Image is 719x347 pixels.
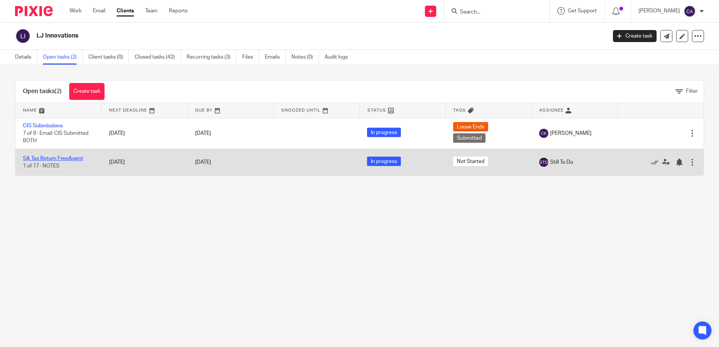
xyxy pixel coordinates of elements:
[169,7,188,15] a: Reports
[550,158,573,166] span: Still To Do
[453,157,488,166] span: Not Started
[539,129,548,138] img: svg%3E
[15,6,53,16] img: Pixie
[453,133,485,143] span: Submitted
[102,149,188,175] td: [DATE]
[684,5,696,17] img: svg%3E
[23,163,59,169] span: 1 of 17 · NOTES
[23,88,62,95] h1: Open tasks
[15,50,37,65] a: Details
[69,83,105,100] a: Create task
[15,28,31,44] img: svg%3E
[367,128,401,137] span: In progress
[88,50,129,65] a: Client tasks (0)
[242,50,259,65] a: Files
[325,50,353,65] a: Audit logs
[367,157,401,166] span: In progress
[459,9,527,16] input: Search
[145,7,158,15] a: Team
[23,123,63,128] a: CIS Submissions
[651,158,662,166] a: Mark as done
[187,50,237,65] a: Recurring tasks (3)
[281,108,321,112] span: Snoozed Until
[613,30,657,42] a: Create task
[117,7,134,15] a: Clients
[686,89,698,94] span: Filter
[70,7,82,15] a: Work
[453,122,488,131] span: Loose Ends
[367,108,386,112] span: Status
[55,88,62,94] span: (2)
[539,158,548,167] img: svg%3E
[23,131,88,144] span: 7 of 8 · Email: CIS Submitted BOTH
[265,50,286,65] a: Emails
[135,50,181,65] a: Closed tasks (42)
[453,108,466,112] span: Tags
[639,7,680,15] p: [PERSON_NAME]
[195,131,211,136] span: [DATE]
[291,50,319,65] a: Notes (0)
[36,32,488,40] h2: LJ Innovations
[550,130,592,137] span: [PERSON_NAME]
[93,7,105,15] a: Email
[568,8,597,14] span: Get Support
[43,50,83,65] a: Open tasks (2)
[102,118,188,149] td: [DATE]
[195,160,211,165] span: [DATE]
[23,156,83,161] a: SA Tax Return FreeAgent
